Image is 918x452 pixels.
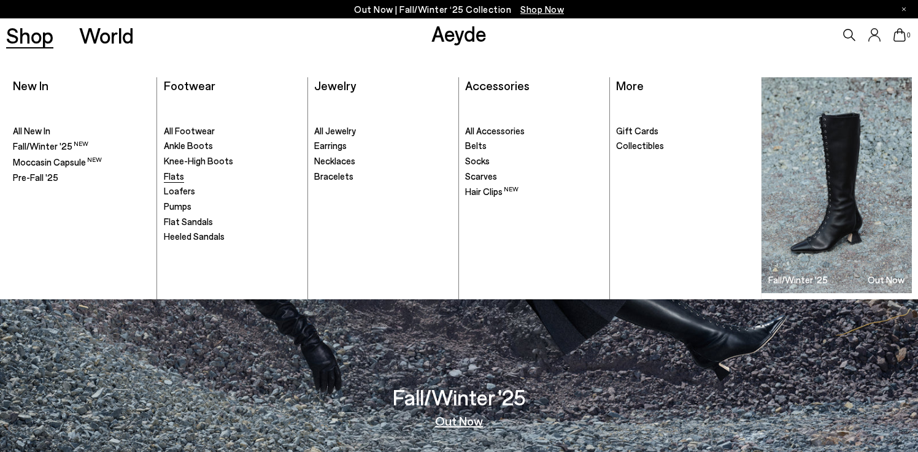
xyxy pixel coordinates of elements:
span: Knee-High Boots [164,155,233,166]
span: Necklaces [314,155,355,166]
a: All Footwear [164,125,301,137]
a: Belts [465,140,603,152]
a: Pumps [164,201,301,213]
span: All New In [13,125,50,136]
a: Moccasin Capsule [13,156,150,169]
span: Collectibles [616,140,664,151]
span: All Accessories [465,125,525,136]
a: Earrings [314,140,452,152]
a: Heeled Sandals [164,231,301,243]
span: Earrings [314,140,347,151]
a: Jewelry [314,78,356,93]
span: 0 [906,32,912,39]
a: Accessories [465,78,530,93]
a: Bracelets [314,170,452,183]
a: Loafers [164,185,301,197]
a: Footwear [164,78,215,93]
span: All Footwear [164,125,215,136]
p: Out Now | Fall/Winter ‘25 Collection [354,2,564,17]
a: Ankle Boots [164,140,301,152]
span: Gift Cards [616,125,658,136]
a: Gift Cards [616,125,754,137]
a: More [616,78,644,93]
a: Pre-Fall '25 [13,172,150,184]
span: Bracelets [314,170,353,182]
span: Belts [465,140,487,151]
span: Flat Sandals [164,216,213,227]
span: Flats [164,170,184,182]
span: Socks [465,155,490,166]
a: 0 [893,28,906,42]
a: Knee-High Boots [164,155,301,167]
a: Flat Sandals [164,216,301,228]
a: Socks [465,155,603,167]
span: Loafers [164,185,195,196]
a: Fall/Winter '25 [13,140,150,153]
a: Out Now [435,415,483,427]
span: All Jewelry [314,125,356,136]
span: Scarves [465,170,497,182]
a: Shop [6,25,53,46]
span: Hair Clips [465,186,519,197]
a: World [79,25,134,46]
a: Flats [164,170,301,183]
a: All Jewelry [314,125,452,137]
a: Scarves [465,170,603,183]
a: All Accessories [465,125,603,137]
span: Fall/Winter '25 [13,140,88,151]
a: Collectibles [616,140,754,152]
span: Moccasin Capsule [13,156,102,167]
span: Ankle Boots [164,140,213,151]
a: New In [13,78,48,93]
a: Hair Clips [465,185,603,198]
h3: Fall/Winter '25 [393,386,526,408]
a: Aeyde [431,20,487,46]
span: Navigate to /collections/new-in [520,4,564,15]
img: Group_1295_900x.jpg [762,77,912,293]
a: All New In [13,125,150,137]
h3: Fall/Winter '25 [768,275,828,285]
a: Fall/Winter '25 Out Now [762,77,912,293]
a: Necklaces [314,155,452,167]
span: Pre-Fall '25 [13,172,58,183]
h3: Out Now [868,275,904,285]
span: Pumps [164,201,191,212]
span: Heeled Sandals [164,231,225,242]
